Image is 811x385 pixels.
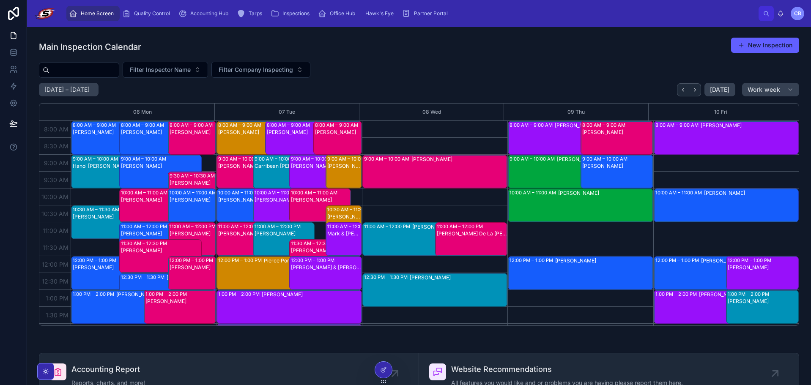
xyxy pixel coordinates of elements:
div: 10 Fri [714,104,727,120]
span: 11:30 AM [41,244,71,251]
span: Accounting Report [71,363,145,375]
span: Work week [748,86,780,93]
span: Hawk's Eye [365,10,394,17]
div: 10:00 AM – 11:00 AM[PERSON_NAME] [654,189,798,222]
div: Carribean [PERSON_NAME] [255,163,314,169]
button: 09 Thu [567,104,585,120]
span: Filter Company Inspecting [219,66,293,74]
div: 8:00 AM – 9:00 AM[PERSON_NAME] [314,121,361,154]
div: 10:00 AM – 11:00 AM [121,189,170,196]
div: 8:00 AM – 9:00 AM[PERSON_NAME] [581,121,653,154]
div: 8:00 AM – 9:00 AM [582,122,627,128]
div: 12:00 PM – 1:00 PMPierce Pondi [217,257,340,289]
div: 9:00 AM – 10:00 AM[PERSON_NAME] [326,155,362,188]
div: 9:00 AM – 10:00 AM [327,156,375,162]
div: 8:00 AM – 9:00 AM[PERSON_NAME] [266,121,347,154]
span: Office Hub [330,10,355,17]
div: 9:00 AM – 10:00 AM [255,156,302,162]
div: 10:00 AM – 11:00 AM [170,189,218,196]
span: 8:00 AM [42,126,71,133]
a: Accounting Hub [176,6,234,21]
div: [PERSON_NAME] [170,129,215,136]
div: 10:00 AM – 11:00 AM[PERSON_NAME] [217,189,278,222]
div: 10:00 AM – 11:00 AM[PERSON_NAME] [253,189,314,222]
div: Hanoi [PERSON_NAME] [73,163,153,169]
div: 11:30 AM – 12:30 PM[PERSON_NAME] [120,240,201,273]
div: [PERSON_NAME] [262,291,361,298]
div: 10:00 AM – 11:00 AM [255,189,303,196]
div: 10:00 AM – 11:00 AM [291,189,340,196]
div: 10:00 AM – 11:00 AM [655,189,704,196]
div: 9:00 AM – 10:00 AM [364,156,411,162]
div: 12:30 PM – 1:30 PM [364,274,410,281]
div: [PERSON_NAME] [291,197,350,203]
div: 9:00 AM – 10:00 AM[PERSON_NAME] [581,155,653,188]
button: Work week [742,83,799,96]
span: 9:30 AM [42,176,71,183]
button: Select Button [123,62,208,78]
span: Quality Control [134,10,170,17]
div: 1:00 PM – 2:00 PM [655,291,699,298]
div: [PERSON_NAME] [555,257,652,264]
div: 12:00 PM – 1:00 PM[PERSON_NAME] [726,257,798,289]
div: 1:00 PM – 2:00 PM[PERSON_NAME] [217,290,361,323]
div: 8:00 AM – 9:00 AM[PERSON_NAME] [217,121,299,154]
div: 1:00 PM – 2:00 PM [73,291,116,298]
div: 8:00 AM – 9:00 AM [655,122,701,128]
div: 12:00 PM – 1:00 PM [655,257,701,264]
div: [PERSON_NAME] [701,257,776,264]
button: Select Button [211,62,310,78]
div: 12:00 PM – 1:00 PM [73,257,118,264]
div: [PERSON_NAME] [582,129,652,136]
button: 07 Tue [279,104,295,120]
div: [PERSON_NAME] [557,156,630,163]
div: 9:00 AM – 10:00 AM[PERSON_NAME] [290,155,351,188]
a: Partner Portal [400,6,454,21]
span: 12:00 PM [40,261,71,268]
div: 9:00 AM – 10:00 AM [121,156,168,162]
div: [PERSON_NAME] [291,163,350,169]
div: 9:00 AM – 10:00 AM [291,156,338,162]
div: [PERSON_NAME] [701,122,798,129]
div: [PERSON_NAME] [218,163,277,169]
span: 1:30 PM [44,311,71,319]
div: 10:00 AM – 11:00 AM[PERSON_NAME] [168,189,216,222]
span: 10:00 AM [39,193,71,200]
div: 9:30 AM – 10:30 AM [170,172,217,179]
div: [PERSON_NAME] [255,230,314,237]
div: [PERSON_NAME] [255,197,314,203]
div: [PERSON_NAME] [121,129,201,136]
div: 9:00 AM – 10:00 AM [582,156,630,162]
div: [PERSON_NAME] [73,129,153,136]
div: 1:00 PM – 2:00 PM[PERSON_NAME] [654,290,777,323]
div: 1:00 PM – 2:00 PM[PERSON_NAME] [726,290,798,323]
div: Mark & [PERSON_NAME] [327,230,361,237]
div: 2:00 PM – 3:00 PM[PERSON_NAME] [217,324,361,357]
div: 1:00 PM – 2:00 PM [145,291,189,298]
div: 1:00 PM – 2:00 PM [218,291,262,298]
span: Tarps [249,10,262,17]
div: 8:00 AM – 9:00 AM[PERSON_NAME] [168,121,216,154]
div: 12:00 PM – 1:00 PM[PERSON_NAME] [71,257,153,289]
div: scrollable content [63,4,759,23]
div: 11:00 AM – 12:00 PM [327,223,375,230]
div: 12:00 PM – 1:00 PM [218,257,264,264]
div: 11:00 AM – 12:00 PM [121,223,169,230]
h1: Main Inspection Calendar [39,41,141,53]
span: [DATE] [710,86,730,93]
div: [PERSON_NAME] [121,247,201,254]
div: 8:00 AM – 9:00 AM[PERSON_NAME] [508,121,631,154]
div: 9:30 AM – 10:30 AM[PERSON_NAME] [168,172,216,205]
div: [PERSON_NAME] [327,163,361,169]
div: 11:00 AM – 12:00 PM [255,223,303,230]
div: 12:00 PM – 1:00 PM [728,257,773,264]
div: [PERSON_NAME] [728,264,798,271]
div: [PERSON_NAME] & [PERSON_NAME] [218,230,277,237]
div: 8:00 AM – 9:00 AM [170,122,215,128]
div: [PERSON_NAME] [411,156,507,163]
div: [PERSON_NAME] [699,291,776,298]
span: 9:00 AM [42,159,71,167]
div: 06 Mon [133,104,152,120]
div: 12:30 PM – 1:30 PM [121,274,167,281]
